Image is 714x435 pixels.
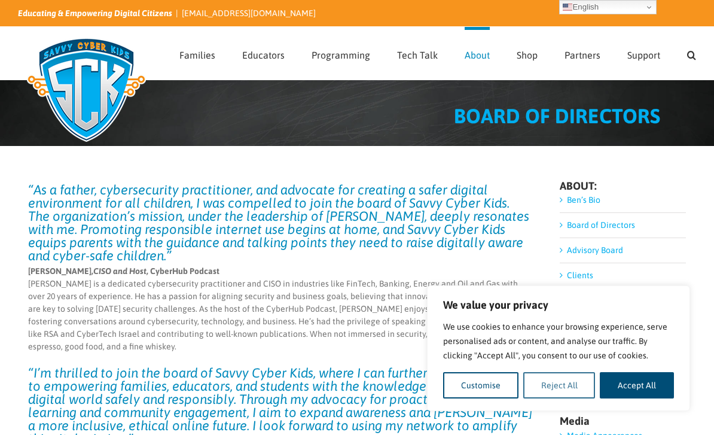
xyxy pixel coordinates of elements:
[312,50,370,60] span: Programming
[454,104,660,127] span: BOARD OF DIRECTORS
[182,8,316,18] a: [EMAIL_ADDRESS][DOMAIN_NAME]
[563,2,572,12] img: en
[567,195,600,205] a: Ben’s Bio
[28,266,219,276] strong: [PERSON_NAME], , CyberHub Podcast
[18,30,155,150] img: Savvy Cyber Kids Logo
[567,245,623,255] a: Advisory Board
[517,27,538,80] a: Shop
[627,50,660,60] span: Support
[567,220,635,230] a: Board of Directors
[443,298,674,312] p: We value your privacy
[93,266,147,276] em: CISO and Host
[465,27,490,80] a: About
[443,320,674,363] p: We use cookies to enhance your browsing experience, serve personalised ads or content, and analys...
[567,270,593,280] a: Clients
[465,50,490,60] span: About
[28,182,529,263] em: “As a father, cybersecurity practitioner, and advocate for creating a safer digital environment f...
[179,27,215,80] a: Families
[179,27,696,80] nav: Main Menu
[523,372,596,399] button: Reject All
[397,50,438,60] span: Tech Talk
[242,27,285,80] a: Educators
[28,265,533,353] p: [PERSON_NAME] is a dedicated cybersecurity practitioner and CISO in industries like FinTech, Bank...
[565,27,600,80] a: Partners
[397,27,438,80] a: Tech Talk
[18,8,172,18] i: Educating & Empowering Digital Citizens
[565,50,600,60] span: Partners
[687,27,696,80] a: Search
[627,27,660,80] a: Support
[560,416,686,427] h4: Media
[517,50,538,60] span: Shop
[312,27,370,80] a: Programming
[560,181,686,191] h4: ABOUT:
[443,372,518,399] button: Customise
[242,50,285,60] span: Educators
[179,50,215,60] span: Families
[600,372,674,399] button: Accept All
